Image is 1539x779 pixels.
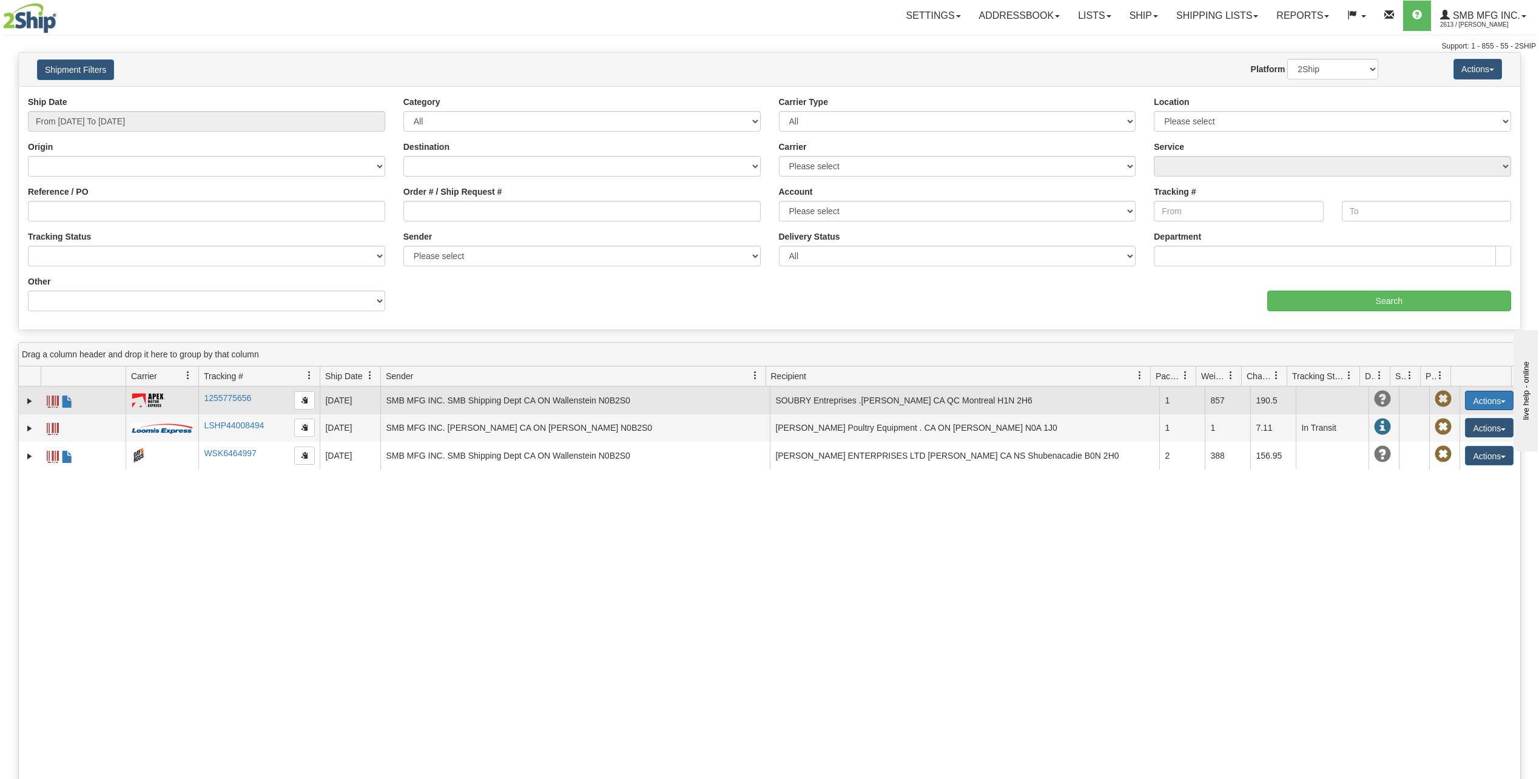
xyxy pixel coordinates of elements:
[1399,365,1420,386] a: Shipment Issues filter column settings
[61,390,73,410] a: BOL / CMR
[1450,10,1520,21] span: SMB MFG INC.
[320,386,380,414] td: [DATE]
[28,231,91,243] label: Tracking Status
[1154,231,1201,243] label: Department
[1267,1,1338,31] a: Reports
[1430,365,1450,386] a: Pickup Status filter column settings
[1435,446,1452,463] span: Pickup Not Assigned
[1205,386,1250,414] td: 857
[1159,442,1205,470] td: 2
[47,390,59,410] a: Label
[204,448,256,458] a: WSK6464997
[204,420,264,430] a: LSHP44008494
[1453,59,1502,79] button: Actions
[403,141,450,153] label: Destination
[1154,201,1323,221] input: From
[131,422,193,434] img: 30 - Loomis Express
[1374,419,1391,436] span: In Transit
[131,448,146,463] img: 733 - Day & Ross
[1130,365,1150,386] a: Recipient filter column settings
[178,365,198,386] a: Carrier filter column settings
[386,370,413,382] span: Sender
[1250,386,1296,414] td: 190.5
[320,414,380,442] td: [DATE]
[1167,1,1267,31] a: Shipping lists
[1154,141,1184,153] label: Service
[1201,370,1227,382] span: Weight
[1395,370,1406,382] span: Shipment Issues
[380,386,770,414] td: SMB MFG INC. SMB Shipping Dept CA ON Wallenstein N0B2S0
[24,422,36,434] a: Expand
[1426,370,1436,382] span: Pickup Status
[1205,442,1250,470] td: 388
[61,445,73,465] a: BOL / CMR
[1120,1,1167,31] a: Ship
[380,414,770,442] td: SMB MFG INC. [PERSON_NAME] CA ON [PERSON_NAME] N0B2S0
[779,231,840,243] label: Delivery Status
[24,450,36,462] a: Expand
[294,391,315,410] button: Copy to clipboard
[204,370,243,382] span: Tracking #
[28,275,50,288] label: Other
[897,1,970,31] a: Settings
[1435,419,1452,436] span: Pickup Not Assigned
[1175,365,1196,386] a: Packages filter column settings
[47,445,59,465] a: Label
[1465,446,1514,465] button: Actions
[1369,365,1390,386] a: Delivery Status filter column settings
[3,3,56,33] img: logo2613.jpg
[1440,19,1531,31] span: 2613 / [PERSON_NAME]
[325,370,362,382] span: Ship Date
[1465,391,1514,410] button: Actions
[360,365,380,386] a: Ship Date filter column settings
[745,365,766,386] a: Sender filter column settings
[28,141,53,153] label: Origin
[1251,63,1285,75] label: Platform
[779,186,813,198] label: Account
[770,442,1159,470] td: [PERSON_NAME] ENTERPRISES LTD [PERSON_NAME] CA NS Shubenacadie B0N 2H0
[37,59,114,80] button: Shipment Filters
[403,231,432,243] label: Sender
[771,370,806,382] span: Recipient
[9,10,112,19] div: live help - online
[1250,414,1296,442] td: 7.11
[1221,365,1241,386] a: Weight filter column settings
[770,414,1159,442] td: [PERSON_NAME] Poultry Equipment . CA ON [PERSON_NAME] N0A 1J0
[779,141,807,153] label: Carrier
[131,393,166,408] img: 10222 - Apex Motor Express
[299,365,320,386] a: Tracking # filter column settings
[1365,370,1375,382] span: Delivery Status
[1342,201,1511,221] input: To
[1374,391,1391,408] span: Unknown
[1247,370,1272,382] span: Charge
[970,1,1069,31] a: Addressbook
[1205,414,1250,442] td: 1
[1159,386,1205,414] td: 1
[3,41,1536,52] div: Support: 1 - 855 - 55 - 2SHIP
[403,96,440,108] label: Category
[47,417,59,437] a: Label
[1267,291,1512,311] input: Search
[770,386,1159,414] td: SOUBRY Entreprises .[PERSON_NAME] CA QC Montreal H1N 2H6
[1250,442,1296,470] td: 156.95
[1431,1,1535,31] a: SMB MFG INC. 2613 / [PERSON_NAME]
[294,447,315,465] button: Copy to clipboard
[1339,365,1359,386] a: Tracking Status filter column settings
[204,393,251,403] a: 1255775656
[24,395,36,407] a: Expand
[1465,418,1514,437] button: Actions
[131,370,157,382] span: Carrier
[1374,446,1391,463] span: Unknown
[19,343,1520,366] div: grid grouping header
[1159,414,1205,442] td: 1
[28,186,89,198] label: Reference / PO
[1156,370,1181,382] span: Packages
[1511,328,1538,451] iframe: chat widget
[403,186,502,198] label: Order # / Ship Request #
[1266,365,1287,386] a: Charge filter column settings
[1435,391,1452,408] span: Pickup Not Assigned
[380,442,770,470] td: SMB MFG INC. SMB Shipping Dept CA ON Wallenstein N0B2S0
[1069,1,1120,31] a: Lists
[320,442,380,470] td: [DATE]
[1296,414,1369,442] td: In Transit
